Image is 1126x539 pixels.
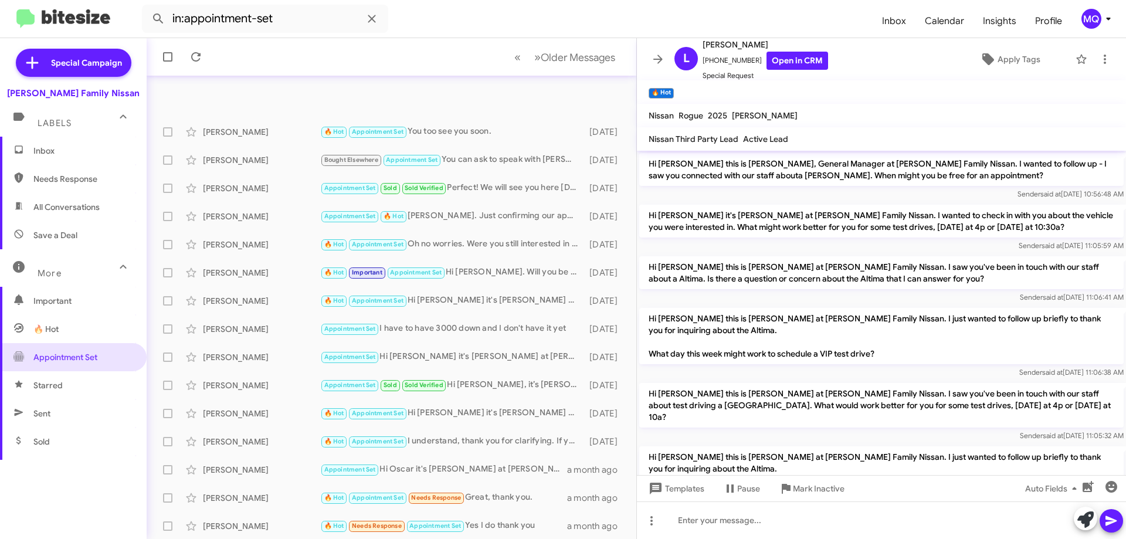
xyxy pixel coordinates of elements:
[974,4,1026,38] a: Insights
[793,478,844,499] span: Mark Inactive
[405,184,443,192] span: Sold Verified
[508,45,622,69] nav: Page navigation example
[873,4,915,38] a: Inbox
[708,110,727,121] span: 2025
[203,267,320,279] div: [PERSON_NAME]
[324,494,344,501] span: 🔥 Hot
[769,478,854,499] button: Mark Inactive
[203,408,320,419] div: [PERSON_NAME]
[320,406,584,420] div: Hi [PERSON_NAME] it's [PERSON_NAME] at [PERSON_NAME] Family Nissan. It's not too late — 0% APR on...
[142,5,388,33] input: Search
[649,88,674,99] small: 🔥 Hot
[16,49,131,77] a: Special Campaign
[567,464,627,476] div: a month ago
[1071,9,1113,29] button: MQ
[1026,4,1071,38] a: Profile
[584,351,627,363] div: [DATE]
[203,211,320,222] div: [PERSON_NAME]
[38,268,62,279] span: More
[203,295,320,307] div: [PERSON_NAME]
[514,50,521,65] span: «
[203,492,320,504] div: [PERSON_NAME]
[324,466,376,473] span: Appointment Set
[320,153,584,167] div: You can ask to speak with [PERSON_NAME] or [PERSON_NAME]
[584,211,627,222] div: [DATE]
[320,378,584,392] div: Hi [PERSON_NAME], it’s [PERSON_NAME] at [PERSON_NAME] Family Nissan. Thanks again for reaching ou...
[320,238,584,251] div: Oh no worries. Were you still interested in a vehicle?
[352,494,403,501] span: Appointment Set
[324,353,376,361] span: Appointment Set
[390,269,442,276] span: Appointment Set
[1025,478,1081,499] span: Auto Fields
[527,45,622,69] button: Next
[324,128,344,135] span: 🔥 Hot
[737,478,760,499] span: Pause
[324,212,376,220] span: Appointment Set
[584,295,627,307] div: [DATE]
[324,269,344,276] span: 🔥 Hot
[679,110,703,121] span: Rogue
[324,240,344,248] span: 🔥 Hot
[203,239,320,250] div: [PERSON_NAME]
[51,57,122,69] span: Special Campaign
[584,267,627,279] div: [DATE]
[320,350,584,364] div: Hi [PERSON_NAME] it's [PERSON_NAME] at [PERSON_NAME] Family Nissan. Thanks again for reaching out...
[33,379,63,391] span: Starred
[320,463,567,476] div: Hi Oscar it's [PERSON_NAME] at [PERSON_NAME] Family Nissan. Thanks again for reaching out about t...
[584,126,627,138] div: [DATE]
[584,182,627,194] div: [DATE]
[352,522,402,530] span: Needs Response
[534,50,541,65] span: »
[320,294,584,307] div: Hi [PERSON_NAME] it's [PERSON_NAME] at [PERSON_NAME] Family Nissan. Thanks again for reaching out...
[637,478,714,499] button: Templates
[507,45,528,69] button: Previous
[703,38,828,52] span: [PERSON_NAME]
[1020,293,1124,301] span: Sender [DATE] 11:06:41 AM
[743,134,788,144] span: Active Lead
[1043,431,1063,440] span: said at
[567,492,627,504] div: a month ago
[639,256,1124,289] p: Hi [PERSON_NAME] this is [PERSON_NAME] at [PERSON_NAME] Family Nissan. I saw you've been in touch...
[203,323,320,335] div: [PERSON_NAME]
[949,49,1070,70] button: Apply Tags
[320,491,567,504] div: Great, thank you.
[541,51,615,64] span: Older Messages
[1040,189,1061,198] span: said at
[352,128,403,135] span: Appointment Set
[33,323,59,335] span: 🔥 Hot
[203,520,320,532] div: [PERSON_NAME]
[1020,431,1124,440] span: Sender [DATE] 11:05:32 AM
[639,446,1124,503] p: Hi [PERSON_NAME] this is [PERSON_NAME] at [PERSON_NAME] Family Nissan. I just wanted to follow up...
[324,325,376,333] span: Appointment Set
[324,156,378,164] span: Bought Elsewhere
[405,381,443,389] span: Sold Verified
[584,436,627,448] div: [DATE]
[324,438,344,445] span: 🔥 Hot
[998,49,1040,70] span: Apply Tags
[409,522,461,530] span: Appointment Set
[324,522,344,530] span: 🔥 Hot
[320,209,584,223] div: [PERSON_NAME]. Just confirming our appt for [DATE]?
[384,381,397,389] span: Sold
[203,126,320,138] div: [PERSON_NAME]
[732,110,798,121] span: [PERSON_NAME]
[649,134,738,144] span: Nissan Third Party Lead
[203,464,320,476] div: [PERSON_NAME]
[384,212,403,220] span: 🔥 Hot
[320,435,584,448] div: I understand, thank you for clarifying. If you're interested, we can reschedule an appointment to...
[584,323,627,335] div: [DATE]
[767,52,828,70] a: Open in CRM
[639,153,1124,186] p: Hi [PERSON_NAME] this is [PERSON_NAME], General Manager at [PERSON_NAME] Family Nissan. I wanted ...
[915,4,974,38] a: Calendar
[203,351,320,363] div: [PERSON_NAME]
[411,494,461,501] span: Needs Response
[203,154,320,166] div: [PERSON_NAME]
[33,351,97,363] span: Appointment Set
[1019,368,1124,377] span: Sender [DATE] 11:06:38 AM
[324,184,376,192] span: Appointment Set
[33,173,133,185] span: Needs Response
[352,438,403,445] span: Appointment Set
[584,379,627,391] div: [DATE]
[352,409,403,417] span: Appointment Set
